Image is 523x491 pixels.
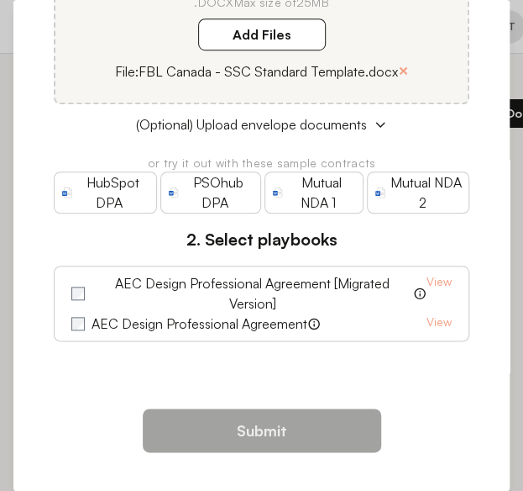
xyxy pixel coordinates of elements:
button: × [398,59,409,82]
a: PSOhub DPA [160,172,261,214]
button: (Optional) Upload envelope documents [54,114,469,135]
a: Mutual NDA 1 [264,172,363,214]
label: Add Files [198,18,326,50]
a: View [426,314,452,334]
p: or try it out with these sample contracts [54,155,469,172]
h3: 2. Select playbooks [54,227,469,252]
label: AEC Design Professional Agreement [Migrated Version] [92,273,413,314]
label: AEC Design Professional Agreement [92,314,307,334]
p: File: FBL Canada - SSC Standard Template.docx [115,61,398,82]
a: HubSpot DPA [54,172,157,214]
a: View [426,273,452,314]
button: Submit [143,409,381,452]
span: (Optional) Upload envelope documents [136,114,367,135]
a: Mutual NDA 2 [367,172,469,214]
